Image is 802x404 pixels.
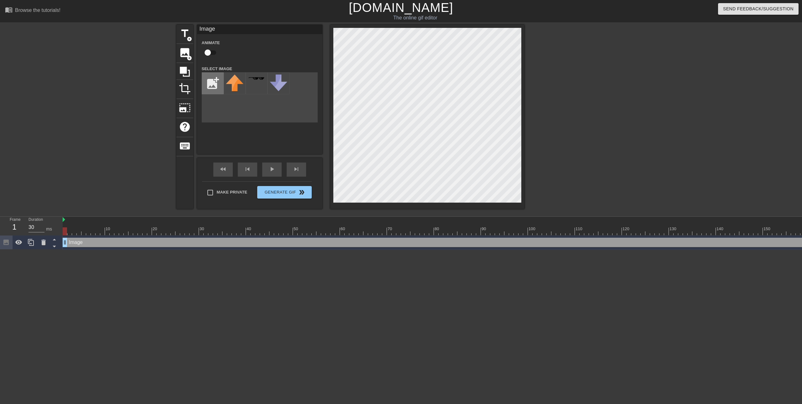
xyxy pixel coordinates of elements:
img: upvote.png [226,75,243,91]
span: photo_size_select_large [179,102,191,114]
a: [DOMAIN_NAME] [349,1,453,14]
div: ms [46,226,52,232]
div: The online gif editor [270,14,560,22]
span: Send Feedback/Suggestion [723,5,794,13]
div: Image [197,25,322,34]
label: Select Image [202,66,232,72]
div: 30 [200,226,205,232]
div: 40 [247,226,252,232]
div: 10 [106,226,111,232]
div: 1 [10,221,19,233]
span: crop [179,83,191,95]
span: image [179,47,191,59]
span: title [179,28,191,39]
span: Make Private [217,189,247,195]
div: 110 [575,226,583,232]
span: double_arrow [298,189,305,196]
div: 80 [435,226,440,232]
span: add_circle [187,36,192,42]
div: 120 [622,226,630,232]
button: Generate Gif [257,186,311,199]
div: 50 [294,226,299,232]
span: keyboard [179,140,191,152]
span: menu_book [5,6,13,13]
img: downvote.png [270,75,287,91]
span: play_arrow [268,165,276,173]
div: 60 [341,226,346,232]
div: 70 [388,226,393,232]
span: fast_rewind [219,165,227,173]
label: Animate [202,40,220,46]
span: help [179,121,191,133]
span: skip_next [293,165,300,173]
div: 100 [529,226,536,232]
span: add_circle [187,55,192,61]
a: Browse the tutorials! [5,6,60,16]
div: 90 [482,226,487,232]
div: Frame [5,217,24,235]
button: Send Feedback/Suggestion [718,3,799,15]
label: Duration [29,218,43,222]
div: Browse the tutorials! [15,8,60,13]
div: 130 [669,226,677,232]
span: Generate Gif [260,189,309,196]
span: drag_handle [62,239,68,246]
div: 150 [763,226,771,232]
div: 140 [716,226,724,232]
div: 20 [153,226,158,232]
span: skip_previous [244,165,251,173]
img: deal-with-it.png [248,77,265,80]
